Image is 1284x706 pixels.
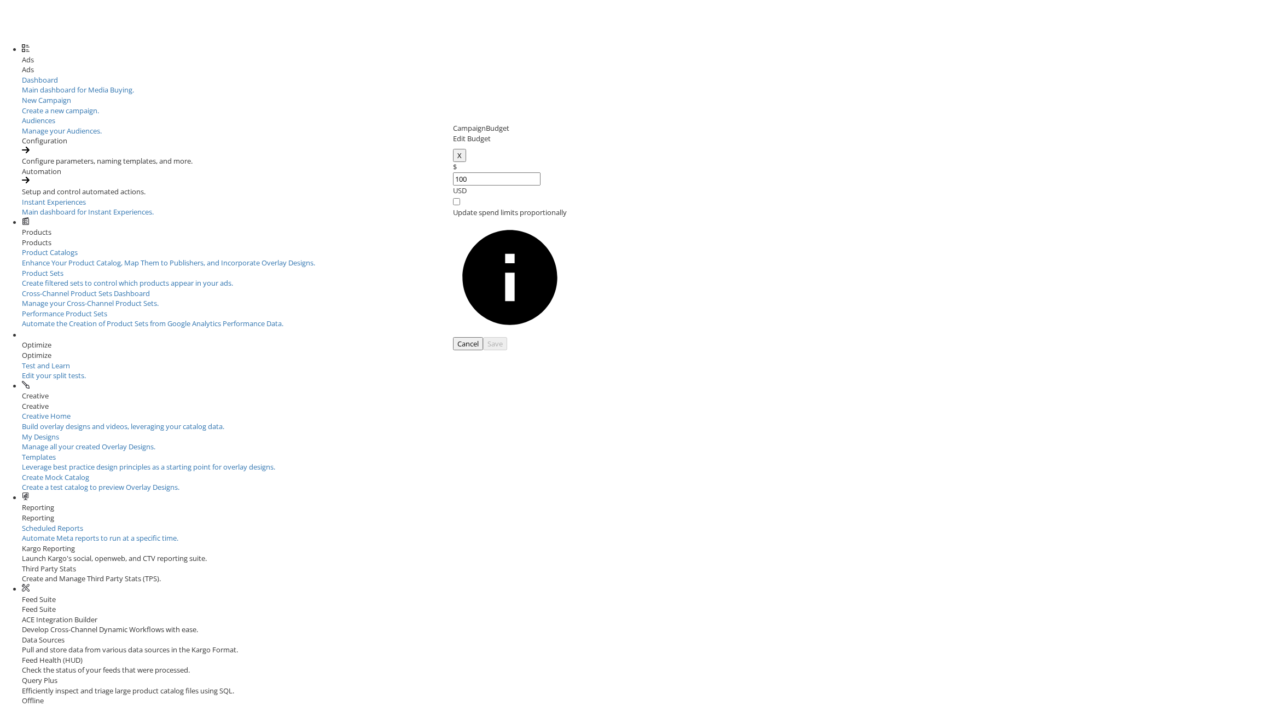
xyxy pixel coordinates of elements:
[22,247,1284,258] div: Product Catalogs
[22,432,1284,442] div: My Designs
[22,432,1284,452] a: My DesignsManage all your created Overlay Designs.
[22,309,1284,319] div: Performance Product Sets
[22,645,1284,655] div: Pull and store data from various data sources in the Kargo Format.
[453,149,466,163] button: X
[22,95,1284,106] div: New Campaign
[453,198,460,205] input: Update spend limits proportionally
[22,115,1284,136] a: AudiencesManage your Audiences.
[22,391,49,401] span: Creative
[22,75,1284,85] div: Dashboard
[22,411,1284,421] div: Creative Home
[22,309,1284,329] a: Performance Product SetsAutomate the Creation of Product Sets from Google Analytics Performance D...
[487,339,503,349] span: Save
[22,197,1284,207] div: Instant Experiences
[22,106,1284,116] div: Create a new campaign.
[22,564,1284,574] div: Third Party Stats
[22,655,1284,666] div: Feed Health (HUD)
[22,523,1284,543] a: Scheduled ReportsAutomate Meta reports to run at a specific time.
[22,472,1284,483] div: Create Mock Catalog
[22,452,1284,472] a: TemplatesLeverage best practice design principles as a starting point for overlay designs.
[453,186,567,196] div: USD
[453,162,567,172] div: $
[483,337,507,351] button: Save
[22,136,1284,146] div: Configuration
[22,115,1284,126] div: Audiences
[457,151,462,160] span: X
[22,482,1284,493] div: Create a test catalog to preview Overlay Designs.
[22,502,54,512] span: Reporting
[22,126,1284,136] div: Manage your Audiences.
[22,665,1284,675] div: Check the status of your feeds that were processed.
[457,339,479,349] span: Cancel
[22,574,1284,584] div: Create and Manage Third Party Stats (TPS).
[453,337,483,351] button: Cancel
[22,533,1284,543] div: Automate Meta reports to run at a specific time.
[22,207,1284,217] div: Main dashboard for Instant Experiences.
[22,371,159,381] div: Edit your split tests.
[22,288,1284,309] a: Cross-Channel Product Sets DashboardManage your Cross-Channel Product Sets.
[22,268,1284,288] a: Product SetsCreate filtered sets to control which products appear in your ads.
[22,298,1284,309] div: Manage your Cross-Channel Product Sets.
[22,604,1284,615] div: Feed Suite
[22,95,1284,115] a: New CampaignCreate a new campaign.
[22,624,1284,635] div: Develop Cross-Channel Dynamic Workflows with ease.
[22,361,159,371] div: Test and Learn
[453,207,567,217] span: Update spend limits proportionally
[22,247,1284,268] a: Product CatalogsEnhance Your Product Catalog, Map Them to Publishers, and Incorporate Overlay Des...
[22,594,56,604] span: Feed Suite
[453,123,567,134] div: Campaign Budget
[22,675,1284,686] div: Query Plus
[22,85,1284,95] div: Main dashboard for Media Buying.
[22,472,1284,493] a: Create Mock CatalogCreate a test catalog to preview Overlay Designs.
[22,288,1284,299] div: Cross-Channel Product Sets Dashboard
[22,361,159,381] a: Test and LearnEdit your split tests.
[22,258,1284,268] div: Enhance Your Product Catalog, Map Them to Publishers, and Incorporate Overlay Designs.
[22,268,1284,279] div: Product Sets
[22,350,1284,361] div: Optimize
[22,615,1284,625] div: ACE Integration Builder
[22,523,1284,534] div: Scheduled Reports
[22,75,1284,95] a: DashboardMain dashboard for Media Buying.
[22,543,1284,554] div: Kargo Reporting
[22,442,1284,452] div: Manage all your created Overlay Designs.
[22,187,1284,197] div: Setup and control automated actions.
[22,421,1284,432] div: Build overlay designs and videos, leveraging your catalog data.
[22,156,1284,166] div: Configure parameters, naming templates, and more.
[22,55,34,65] span: Ads
[453,172,541,186] input: Enter your budget
[22,319,1284,329] div: Automate the Creation of Product Sets from Google Analytics Performance Data.
[22,401,1284,412] div: Creative
[22,513,1284,523] div: Reporting
[22,197,1284,217] a: Instant ExperiencesMain dashboard for Instant Experiences.
[22,65,1284,75] div: Ads
[22,166,1284,177] div: Automation
[22,635,1284,645] div: Data Sources
[22,696,1284,706] div: Offline
[22,238,1284,248] div: Products
[22,553,1284,564] div: Launch Kargo's social, openweb, and CTV reporting suite.
[22,462,1284,472] div: Leverage best practice design principles as a starting point for overlay designs.
[453,134,567,144] p: Edit Budget
[22,411,1284,431] a: Creative HomeBuild overlay designs and videos, leveraging your catalog data.
[22,278,1284,288] div: Create filtered sets to control which products appear in your ads.
[22,452,1284,462] div: Templates
[22,227,51,237] span: Products
[22,340,51,350] span: Optimize
[22,686,1284,696] div: Efficiently inspect and triage large product catalog files using SQL.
